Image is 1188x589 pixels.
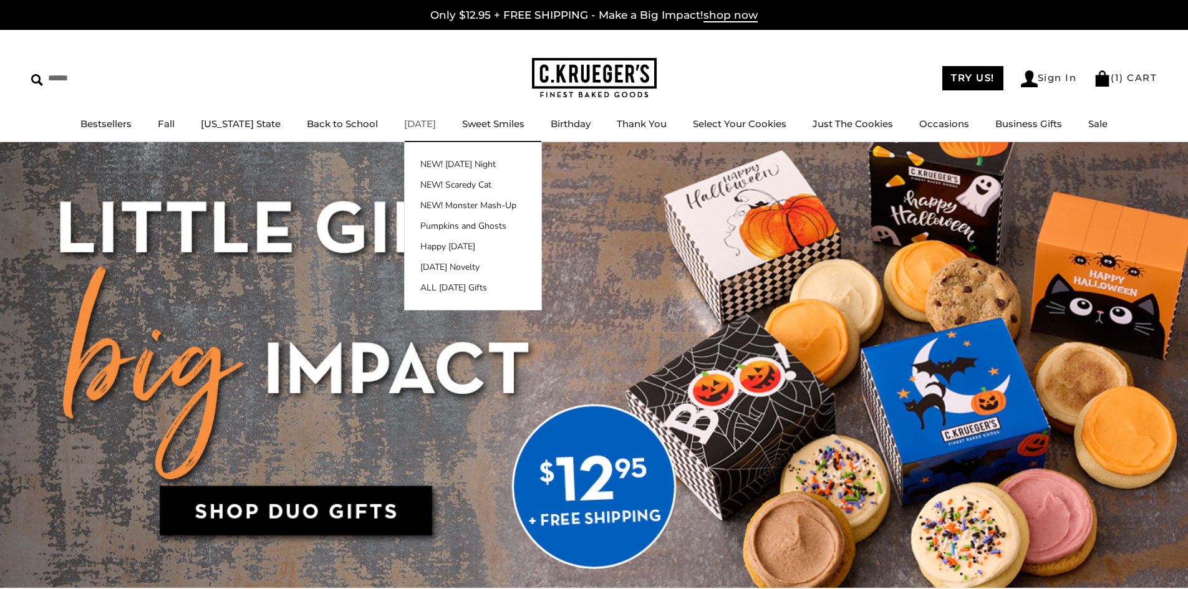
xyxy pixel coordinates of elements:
[1021,70,1077,87] a: Sign In
[919,118,969,130] a: Occasions
[1094,70,1111,87] img: Bag
[405,199,541,212] a: NEW! Monster Mash-Up
[995,118,1062,130] a: Business Gifts
[405,261,541,274] a: [DATE] Novelty
[158,118,175,130] a: Fall
[31,69,180,88] input: Search
[405,281,541,294] a: ALL [DATE] Gifts
[80,118,132,130] a: Bestsellers
[1088,118,1108,130] a: Sale
[307,118,378,130] a: Back to School
[462,118,524,130] a: Sweet Smiles
[1094,72,1157,84] a: (1) CART
[813,118,893,130] a: Just The Cookies
[405,240,541,253] a: Happy [DATE]
[405,219,541,232] a: Pumpkins and Ghosts
[201,118,281,130] a: [US_STATE] State
[551,118,591,130] a: Birthday
[942,66,1003,90] a: TRY US!
[693,118,786,130] a: Select Your Cookies
[430,9,758,22] a: Only $12.95 + FREE SHIPPING - Make a Big Impact!shop now
[404,118,436,130] a: [DATE]
[405,178,541,191] a: NEW! Scaredy Cat
[703,9,758,22] span: shop now
[1115,72,1120,84] span: 1
[405,158,541,171] a: NEW! [DATE] Night
[617,118,667,130] a: Thank You
[532,58,657,98] img: C.KRUEGER'S
[31,74,43,86] img: Search
[1021,70,1038,87] img: Account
